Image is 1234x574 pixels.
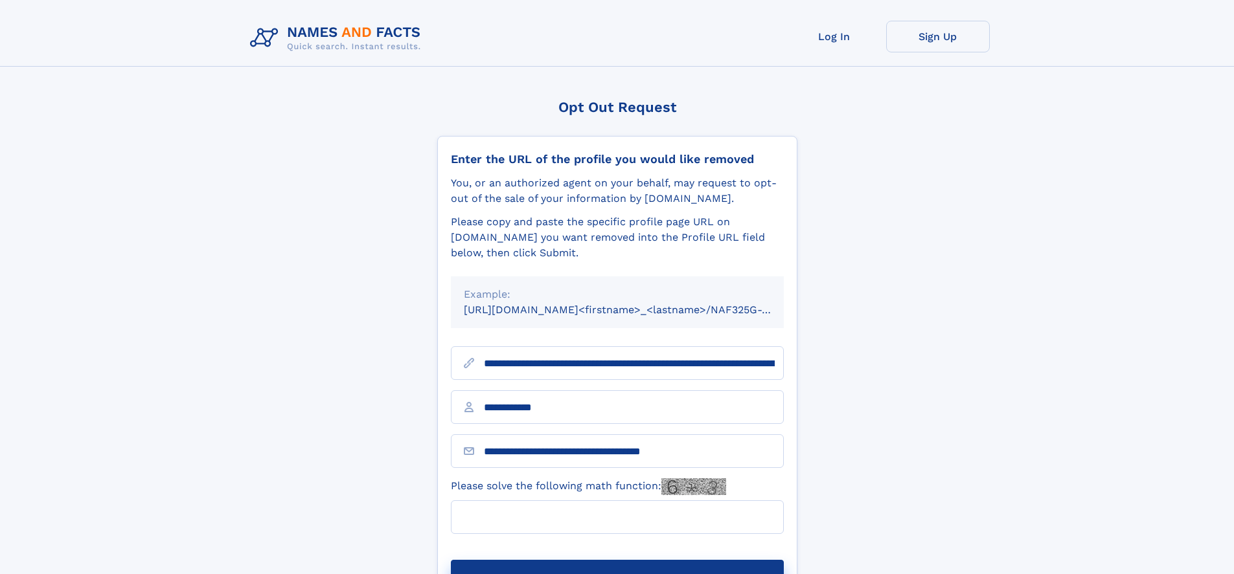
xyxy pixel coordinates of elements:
[451,478,726,495] label: Please solve the following math function:
[437,99,797,115] div: Opt Out Request
[451,152,784,166] div: Enter the URL of the profile you would like removed
[451,175,784,206] div: You, or an authorized agent on your behalf, may request to opt-out of the sale of your informatio...
[783,21,886,52] a: Log In
[886,21,990,52] a: Sign Up
[464,304,808,316] small: [URL][DOMAIN_NAME]<firstname>_<lastname>/NAF325G-xxxxxxxx
[451,214,784,261] div: Please copy and paste the specific profile page URL on [DOMAIN_NAME] you want removed into the Pr...
[464,287,771,302] div: Example:
[245,21,431,56] img: Logo Names and Facts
